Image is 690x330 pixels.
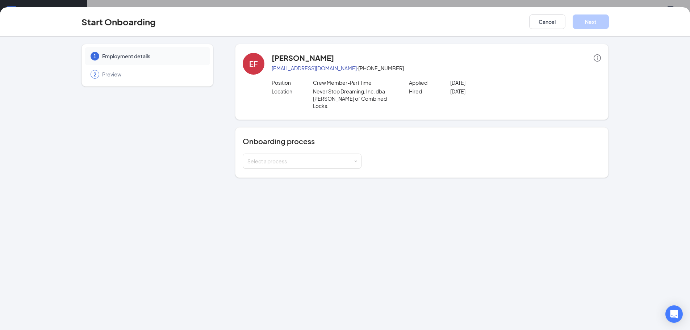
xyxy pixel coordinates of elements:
p: [DATE] [450,79,532,86]
p: [DATE] [450,88,532,95]
span: Preview [102,71,203,78]
h4: Onboarding process [243,136,601,146]
button: Cancel [529,14,565,29]
h3: Start Onboarding [81,16,156,28]
div: Select a process [247,158,354,165]
span: 2 [93,71,96,78]
button: Next [573,14,609,29]
p: Never Stop Dreaming, Inc. dba [PERSON_NAME] of Combined Locks. [313,88,395,109]
p: Location [272,88,313,95]
p: Applied [409,79,450,86]
p: Crew Member-Part Time [313,79,395,86]
div: EF [249,59,258,69]
span: Employment details [102,53,203,60]
h4: [PERSON_NAME] [272,53,334,63]
p: Position [272,79,313,86]
span: 1 [93,53,96,60]
p: · [PHONE_NUMBER] [272,64,601,72]
div: Open Intercom Messenger [665,305,683,323]
p: Hired [409,88,450,95]
span: info-circle [594,54,601,62]
a: [EMAIL_ADDRESS][DOMAIN_NAME] [272,65,357,71]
